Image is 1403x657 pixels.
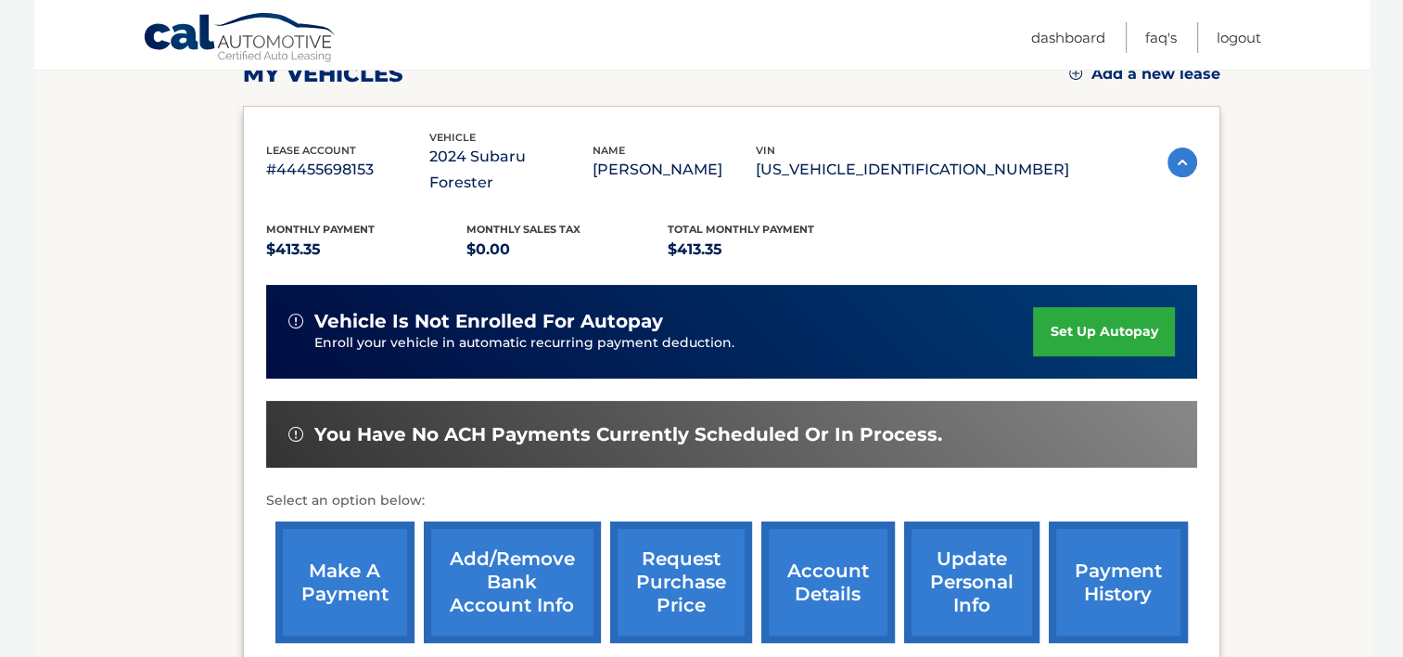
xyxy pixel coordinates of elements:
[243,60,403,88] h2: my vehicles
[466,223,580,236] span: Monthly sales Tax
[668,223,814,236] span: Total Monthly Payment
[143,12,338,66] a: Cal Automotive
[1145,22,1177,53] a: FAQ's
[275,522,415,643] a: make a payment
[429,131,476,144] span: vehicle
[1069,65,1220,84] a: Add a new lease
[668,237,869,263] p: $413.35
[904,522,1039,643] a: update personal info
[1049,522,1188,643] a: payment history
[756,144,775,157] span: vin
[756,157,1069,183] p: [US_VEHICLE_IDENTIFICATION_NUMBER]
[593,157,756,183] p: [PERSON_NAME]
[1069,67,1082,80] img: add.svg
[266,223,375,236] span: Monthly Payment
[266,490,1197,512] p: Select an option below:
[314,333,1034,354] p: Enroll your vehicle in automatic recurring payment deduction.
[610,522,752,643] a: request purchase price
[288,427,303,442] img: alert-white.svg
[1217,22,1261,53] a: Logout
[314,310,663,333] span: vehicle is not enrolled for autopay
[593,144,625,157] span: name
[761,522,895,643] a: account details
[1167,148,1197,177] img: accordion-active.svg
[288,314,303,328] img: alert-white.svg
[266,157,429,183] p: #44455698153
[424,522,601,643] a: Add/Remove bank account info
[429,144,593,196] p: 2024 Subaru Forester
[1031,22,1105,53] a: Dashboard
[266,144,356,157] span: lease account
[1033,307,1174,356] a: set up autopay
[466,237,668,263] p: $0.00
[314,423,942,446] span: You have no ACH payments currently scheduled or in process.
[266,237,467,263] p: $413.35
